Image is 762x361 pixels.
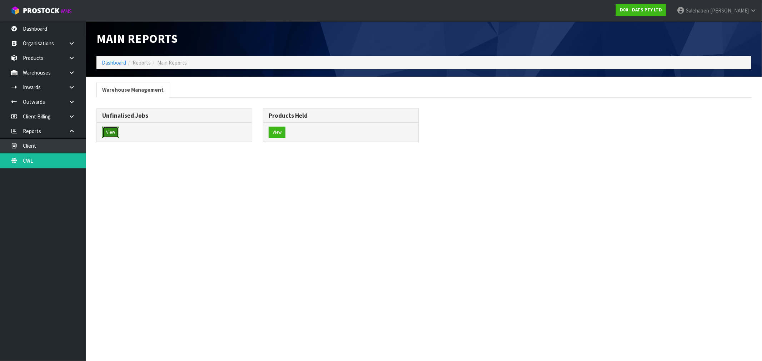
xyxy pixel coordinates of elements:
[157,59,187,66] span: Main Reports
[102,59,126,66] a: Dashboard
[96,31,178,46] span: Main Reports
[269,112,413,119] h3: Products Held
[102,112,246,119] h3: Unfinalised Jobs
[23,6,59,15] span: ProStock
[269,127,285,138] button: View
[61,8,72,15] small: WMS
[102,127,119,138] button: View
[133,59,151,66] span: Reports
[11,6,20,15] img: cube-alt.png
[620,7,662,13] strong: D00 - DATS PTY LTD
[616,4,666,16] a: D00 - DATS PTY LTD
[96,82,169,97] a: Warehouse Management
[710,7,749,14] span: [PERSON_NAME]
[686,7,709,14] span: Salehaben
